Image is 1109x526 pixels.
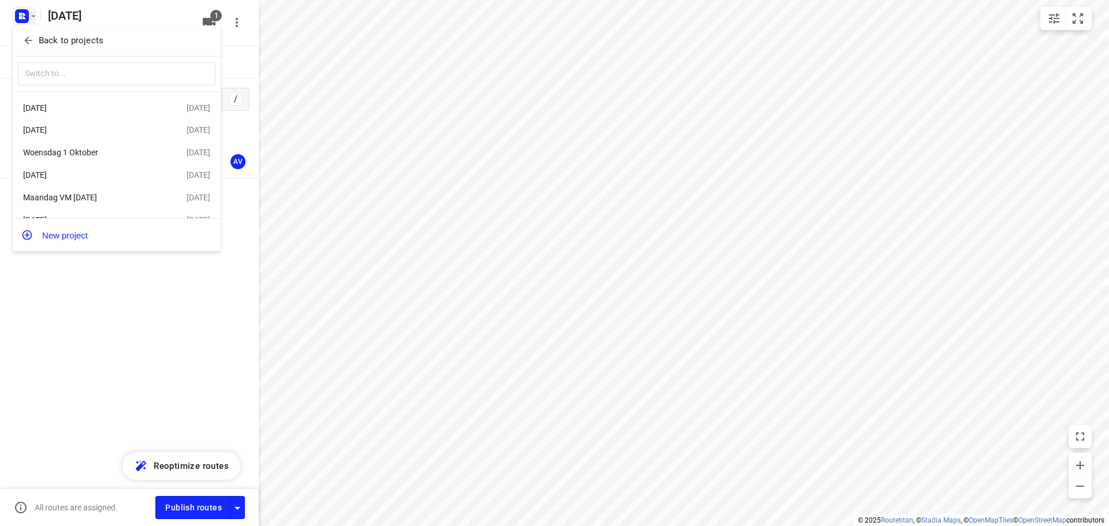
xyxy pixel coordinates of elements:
[187,215,210,225] div: [DATE]
[13,209,221,232] div: [DATE][DATE]
[13,164,221,186] div: [DATE][DATE]
[13,141,221,164] div: Woensdag 1 Oktober[DATE]
[23,148,156,157] div: Woensdag 1 Oktober
[187,103,210,113] div: [DATE]
[187,193,210,202] div: [DATE]
[23,215,156,225] div: [DATE]
[187,170,210,180] div: [DATE]
[187,148,210,157] div: [DATE]
[23,170,156,180] div: [DATE]
[187,125,210,135] div: [DATE]
[13,223,221,247] button: New project
[23,125,156,135] div: [DATE]
[18,31,215,50] button: Back to projects
[39,34,103,47] p: Back to projects
[13,186,221,209] div: Maandag VM [DATE][DATE]
[23,193,156,202] div: Maandag VM [DATE]
[13,119,221,141] div: [DATE][DATE]
[23,103,156,113] div: [DATE]
[18,62,215,86] input: Switch to...
[13,96,221,119] div: [DATE][DATE]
